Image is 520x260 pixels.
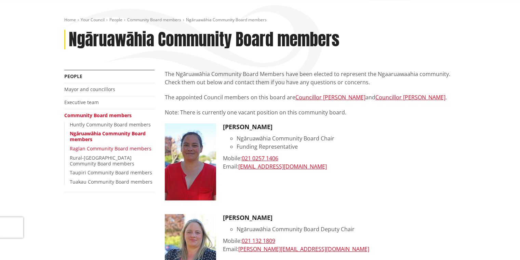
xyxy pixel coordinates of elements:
a: Councillor [PERSON_NAME] [295,94,365,101]
a: Your Council [81,17,105,23]
a: Rural-[GEOGRAPHIC_DATA] Community Board members [70,154,134,167]
a: Community Board members [127,17,181,23]
div: Email: [223,245,456,253]
a: [EMAIL_ADDRESS][DOMAIN_NAME] [238,163,327,170]
a: People [109,17,122,23]
div: Email: [223,162,456,171]
a: Councillor [PERSON_NAME] [375,94,445,101]
li: Ngāruawāhia Community Board Chair [237,134,456,143]
nav: breadcrumb [64,17,456,23]
p: Note: There is currently one vacant position on this community board. [165,108,456,116]
h3: [PERSON_NAME] [223,214,456,222]
img: KiriMorgan [165,123,216,200]
p: The Ngāruawāhia Community Board Members have been elected to represent the Ngaaruawaahia communit... [165,70,456,86]
a: 021 132 1809 [242,237,275,245]
span: Ngāruawāhia Community Board members [186,17,267,23]
h1: Ngāruawāhia Community Board members [69,30,339,50]
a: Home [64,17,76,23]
a: Taupiri Community Board members [70,169,152,176]
a: Mayor and councillors [64,86,115,92]
a: [PERSON_NAME][EMAIL_ADDRESS][DOMAIN_NAME] [238,245,369,253]
h3: [PERSON_NAME] [223,123,456,131]
a: Ngāruawāhia Community Board members [70,130,146,143]
li: Ngāruawāhia Community Board Deputy Chair [237,225,456,233]
a: Huntly Community Board members [70,121,151,128]
iframe: Messenger Launcher [489,231,513,256]
a: Community Board members [64,112,132,119]
a: Executive team [64,99,99,106]
li: Funding Representative [237,143,456,151]
a: People [64,73,82,79]
a: Tuakau Community Board members [70,178,152,185]
a: Raglan Community Board members [70,145,151,152]
div: Mobile: [223,237,456,245]
p: The appointed Council members on this board are and . [165,93,456,101]
div: Mobile: [223,154,456,162]
a: 021 0257 1406 [242,154,278,162]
